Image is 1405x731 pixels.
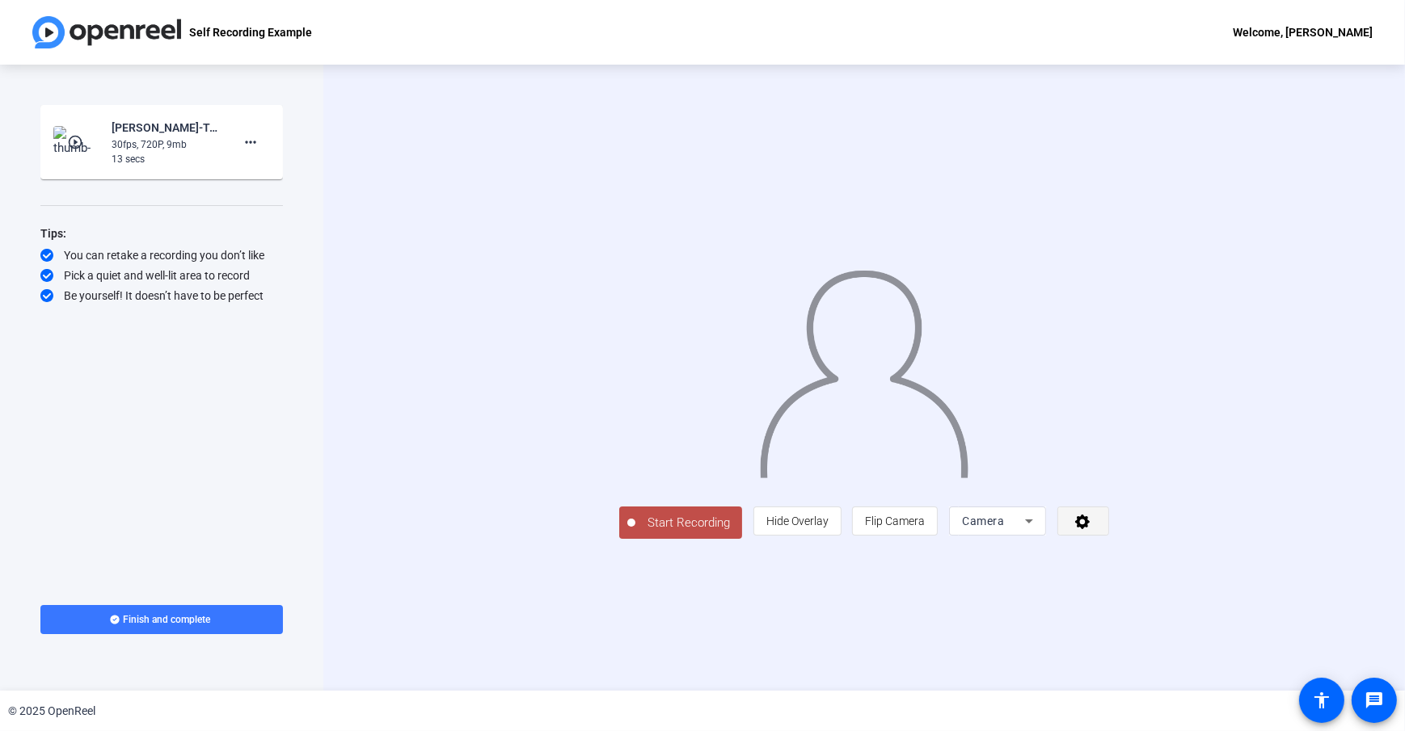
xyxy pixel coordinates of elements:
button: Hide Overlay [753,506,842,536]
div: 13 secs [112,152,220,166]
p: Self Recording Example [189,23,312,42]
div: [PERSON_NAME]-Testing-Self Recording Example-1759757922336-webcam [112,118,220,137]
mat-icon: play_circle_outline [67,134,86,150]
div: Tips: [40,224,283,243]
img: OpenReel logo [32,16,181,48]
button: Finish and complete [40,605,283,634]
mat-icon: message [1365,691,1384,710]
img: overlay [758,258,970,478]
mat-icon: accessibility [1312,691,1331,710]
div: © 2025 OpenReel [8,703,95,720]
button: Flip Camera [852,506,938,536]
div: Welcome, [PERSON_NAME] [1233,23,1373,42]
div: You can retake a recording you don’t like [40,247,283,263]
div: 30fps, 720P, 9mb [112,137,220,152]
span: Flip Camera [865,515,925,527]
span: Hide Overlay [766,515,829,527]
button: Start Recording [619,506,742,539]
span: Camera [962,515,1004,527]
div: Be yourself! It doesn’t have to be perfect [40,288,283,304]
mat-icon: more_horiz [241,132,260,152]
img: thumb-nail [53,126,101,158]
span: Start Recording [635,514,742,532]
div: Pick a quiet and well-lit area to record [40,267,283,284]
span: Finish and complete [124,613,211,626]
